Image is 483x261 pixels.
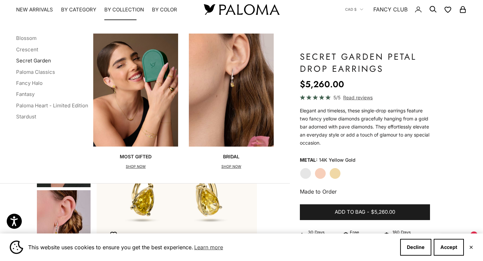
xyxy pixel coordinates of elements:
a: Paloma Heart - Limited Edition [16,102,88,109]
button: Add to bag-$5,260.00 [300,204,430,220]
img: #YellowGold #RoseGold #WhiteGold [37,190,91,257]
span: This website uses cookies to ensure you get the best experience. [28,242,395,252]
button: Decline [400,239,431,256]
variant-option-value: 14K Yellow Gold [319,155,356,165]
p: Free Shipping [350,229,378,243]
a: FANCY CLUB [373,5,408,14]
summary: By Collection [104,6,144,13]
a: Crescent [16,46,38,53]
a: Most GiftedSHOP NOW [93,34,178,170]
p: Bridal [221,153,241,160]
a: BridalSHOP NOW [189,34,274,170]
sale-price: $5,260.00 [300,77,344,91]
h1: Secret Garden Petal Drop Earrings [300,51,430,75]
p: 30 Days Return [308,229,339,243]
span: 5/5 [333,94,340,101]
p: Elegant and timeless, these single-drop earrings feature two fancy yellow diamonds gracefully han... [300,107,430,147]
p: SHOP NOW [221,163,241,170]
span: Read reviews [343,94,373,101]
button: CAD $ [345,6,363,12]
img: wishlist [110,231,119,238]
legend: Metal: [300,155,318,165]
a: Stardust [16,113,36,120]
a: Secret Garden [16,57,51,64]
a: Fantasy [16,91,35,97]
button: Add to Wishlist [110,228,130,242]
p: Most Gifted [120,153,152,160]
summary: By Color [152,6,177,13]
nav: Primary navigation [16,6,188,13]
a: Fancy Halo [16,80,43,86]
a: 5/5 Read reviews [300,94,430,101]
summary: By Category [61,6,96,13]
span: CAD $ [345,6,357,12]
p: Made to Order [300,187,430,196]
button: Accept [434,239,464,256]
p: 180 Days Warranty [392,229,430,243]
a: Paloma Classics [16,69,55,75]
button: Go to item 5 [36,190,91,257]
button: Close [469,245,473,249]
span: $5,260.00 [371,208,395,216]
img: Cookie banner [10,241,23,254]
a: NEW ARRIVALS [16,6,53,13]
a: Blossom [16,35,37,41]
p: SHOP NOW [120,163,152,170]
a: Learn more [193,242,224,252]
span: Add to bag [335,208,365,216]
